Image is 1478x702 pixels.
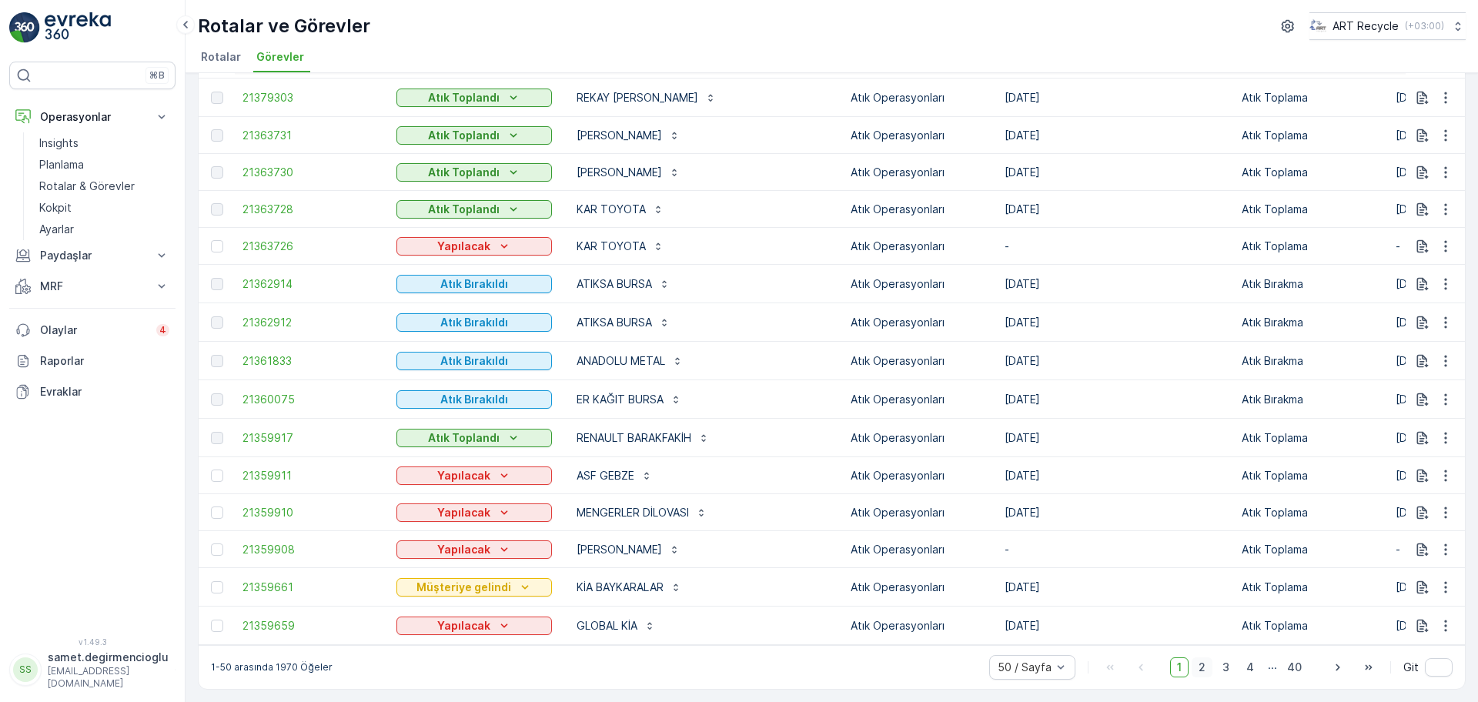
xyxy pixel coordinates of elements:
a: 21359911 [242,468,381,483]
button: RENAULT BARAKFAKİH [567,426,719,450]
button: Atık Bırakıldı [396,275,552,293]
td: Atık Bırakma [1234,303,1388,342]
a: Planlama [33,154,176,175]
a: 21363730 [242,165,381,180]
td: Atık Operasyonları [843,419,997,457]
p: Planlama [39,157,84,172]
span: 40 [1280,657,1309,677]
p: Atık Toplandı [428,128,500,143]
p: ... [1268,657,1277,677]
p: KAR TOYOTA [577,202,646,217]
div: Toggle Row Selected [211,166,223,179]
td: Atık Operasyonları [843,228,997,265]
a: 21359659 [242,618,381,633]
td: Atık Operasyonları [843,494,997,531]
div: Toggle Row Selected [211,129,223,142]
td: Atık Operasyonları [843,117,997,154]
p: ASF GEBZE [577,468,634,483]
p: [PERSON_NAME] [577,128,662,143]
p: Yapılacak [437,618,490,633]
td: Atık Toplama [1234,419,1388,457]
td: Atık Operasyonları [843,531,997,568]
p: ER KAĞIT BURSA [577,392,664,407]
div: Toggle Row Selected [211,581,223,593]
p: samet.degirmencioglu [48,650,169,665]
p: [PERSON_NAME] [577,542,662,557]
div: Toggle Row Selected [211,240,223,252]
button: Yapılacak [396,503,552,522]
a: 21363731 [242,128,381,143]
div: SS [13,657,38,682]
a: 21359917 [242,430,381,446]
p: Atık Bırakıldı [440,276,508,292]
td: Atık Operasyonları [843,303,997,342]
div: Toggle Row Selected [211,432,223,444]
p: KAR TOYOTA [577,239,646,254]
div: Toggle Row Selected [211,393,223,406]
td: [DATE] [997,79,1234,117]
td: [DATE] [997,419,1234,457]
td: [DATE] [997,265,1234,303]
a: Insights [33,132,176,154]
p: Yapılacak [437,542,490,557]
td: Atık Operasyonları [843,79,997,117]
p: Rotalar & Görevler [39,179,135,194]
td: Atık Operasyonları [843,380,997,419]
td: Atık Bırakma [1234,342,1388,380]
p: ATIKSA BURSA [577,315,652,330]
td: Atık Toplama [1234,79,1388,117]
td: Atık Toplama [1234,457,1388,494]
td: Atık Operasyonları [843,457,997,494]
a: Olaylar4 [9,315,176,346]
span: 21363726 [242,239,381,254]
button: ANADOLU METAL [567,349,693,373]
button: Yapılacak [396,466,552,485]
button: ASF GEBZE [567,463,662,488]
p: Ayarlar [39,222,74,237]
span: Git [1403,660,1419,675]
a: Ayarlar [33,219,176,240]
td: [DATE] [997,117,1234,154]
td: [DATE] [997,494,1234,531]
td: [DATE] [997,191,1234,228]
div: Toggle Row Selected [211,506,223,519]
button: Atık Toplandı [396,163,552,182]
button: Operasyonlar [9,102,176,132]
span: 4 [1239,657,1261,677]
button: Atık Toplandı [396,429,552,447]
button: ATIKSA BURSA [567,272,680,296]
a: 21362912 [242,315,381,330]
p: Atık Bırakıldı [440,392,508,407]
td: Atık Operasyonları [843,265,997,303]
p: Atık Toplandı [428,202,500,217]
td: Atık Toplama [1234,607,1388,645]
span: v 1.49.3 [9,637,176,647]
td: Atık Toplama [1234,117,1388,154]
a: Raporlar [9,346,176,376]
div: Toggle Row Selected [211,470,223,482]
td: Atık Toplama [1234,568,1388,607]
p: Yapılacak [437,468,490,483]
span: 21359908 [242,542,381,557]
img: image_23.png [1309,18,1326,35]
p: ATIKSA BURSA [577,276,652,292]
a: 21361833 [242,353,381,369]
img: logo_light-DOdMpM7g.png [45,12,111,43]
p: [EMAIL_ADDRESS][DOMAIN_NAME] [48,665,169,690]
button: Paydaşlar [9,240,176,271]
p: Kokpit [39,200,72,216]
td: [DATE] [997,303,1234,342]
p: Atık Toplandı [428,165,500,180]
td: Atık Toplama [1234,494,1388,531]
a: 21379303 [242,90,381,105]
td: Atık Toplama [1234,191,1388,228]
p: Yapılacak [437,239,490,254]
p: Raporlar [40,353,169,369]
td: Atık Bırakma [1234,380,1388,419]
a: Rotalar & Görevler [33,175,176,197]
